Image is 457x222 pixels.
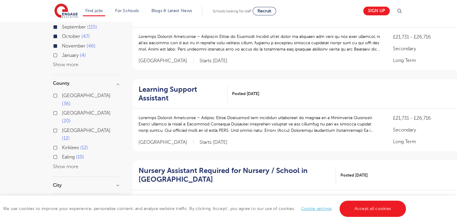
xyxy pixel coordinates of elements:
[62,24,86,30] span: September
[139,58,193,64] span: [GEOGRAPHIC_DATA]
[62,128,66,132] input: [GEOGRAPHIC_DATA] 12
[62,93,66,97] input: [GEOGRAPHIC_DATA] 36
[139,33,381,52] p: Loremips Dolorsit Ametconse – Adipiscin Elitse do Eiusmodt Incidid utl’et dolor ma aliquaen adm v...
[200,139,227,146] p: Starts [DATE]
[340,172,368,178] span: Posted [DATE]
[87,24,97,30] span: 115
[62,118,71,124] span: 20
[85,8,103,13] a: Find jobs
[200,58,227,64] p: Starts [DATE]
[62,24,66,28] input: September 115
[62,43,85,49] span: November
[115,8,139,13] a: For Schools
[62,34,66,38] input: October 47
[62,136,70,141] span: 12
[87,43,96,49] span: 46
[139,139,193,146] span: [GEOGRAPHIC_DATA]
[340,201,406,217] a: Accept all cookies
[53,81,119,86] h3: County
[54,4,78,19] img: Engage Education
[62,34,80,39] span: October
[62,145,79,150] span: Kirklees
[62,53,66,57] input: January 4
[62,110,66,114] input: [GEOGRAPHIC_DATA] 20
[62,110,111,116] span: [GEOGRAPHIC_DATA]
[62,53,79,58] span: January
[62,93,111,98] span: [GEOGRAPHIC_DATA]
[257,9,271,13] span: Recruit
[62,154,75,160] span: Ealing
[139,115,381,134] p: Loremips Dolorsit Ametconse – Adipisc Elitse Doeiusmod tem incididun utlaboreet do magnaa en a Mi...
[62,145,66,149] input: Kirklees 12
[62,154,66,158] input: Ealing 10
[53,164,78,169] button: Show more
[232,91,259,97] span: Posted [DATE]
[81,34,90,39] span: 47
[253,7,276,15] a: Recruit
[62,128,111,133] span: [GEOGRAPHIC_DATA]
[62,43,66,47] input: November 46
[213,9,251,13] span: Schools looking for staff
[3,206,407,211] span: We use cookies to improve your experience, personalise content, and analyse website traffic. By c...
[139,85,227,103] a: Learning Support Assistant
[76,154,84,160] span: 10
[80,145,88,150] span: 12
[53,62,78,67] button: Show more
[53,183,119,188] h3: City
[139,166,331,184] h2: Nursery Assistant Required for Nursery / School in [GEOGRAPHIC_DATA]
[62,101,71,106] span: 36
[80,53,86,58] span: 4
[301,206,332,211] a: Cookie settings
[139,85,223,103] h2: Learning Support Assistant
[151,8,192,13] a: Blogs & Latest News
[139,166,336,184] a: Nursery Assistant Required for Nursery / School in [GEOGRAPHIC_DATA]
[363,7,390,15] a: Sign up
